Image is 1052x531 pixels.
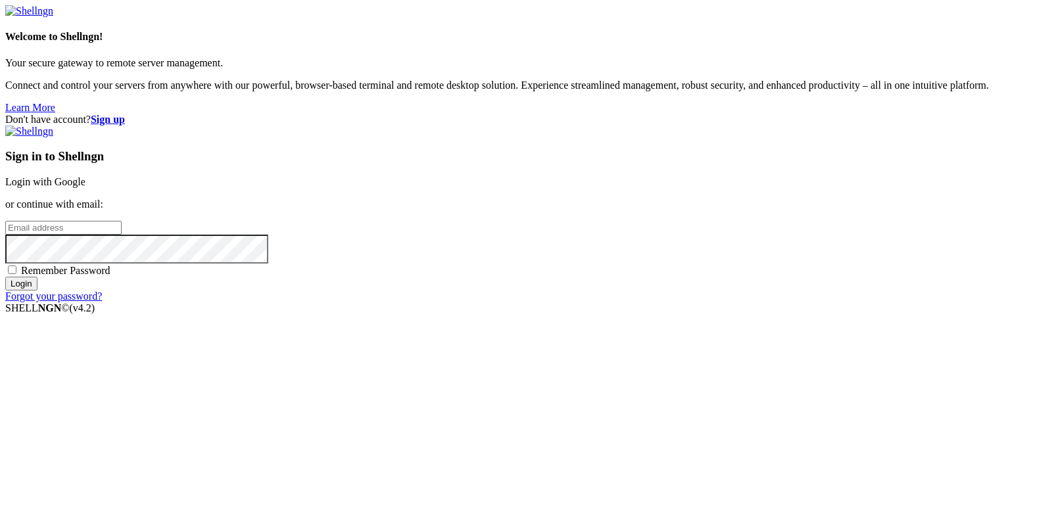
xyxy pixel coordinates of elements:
[5,277,37,290] input: Login
[91,114,125,125] a: Sign up
[5,114,1047,126] div: Don't have account?
[5,57,1047,69] p: Your secure gateway to remote server management.
[5,102,55,113] a: Learn More
[8,265,16,274] input: Remember Password
[5,198,1047,210] p: or continue with email:
[5,176,85,187] a: Login with Google
[5,80,1047,91] p: Connect and control your servers from anywhere with our powerful, browser-based terminal and remo...
[5,221,122,235] input: Email address
[70,302,95,313] span: 4.2.0
[5,290,102,302] a: Forgot your password?
[38,302,62,313] b: NGN
[5,31,1047,43] h4: Welcome to Shellngn!
[5,5,53,17] img: Shellngn
[5,149,1047,164] h3: Sign in to Shellngn
[5,126,53,137] img: Shellngn
[21,265,110,276] span: Remember Password
[5,302,95,313] span: SHELL ©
